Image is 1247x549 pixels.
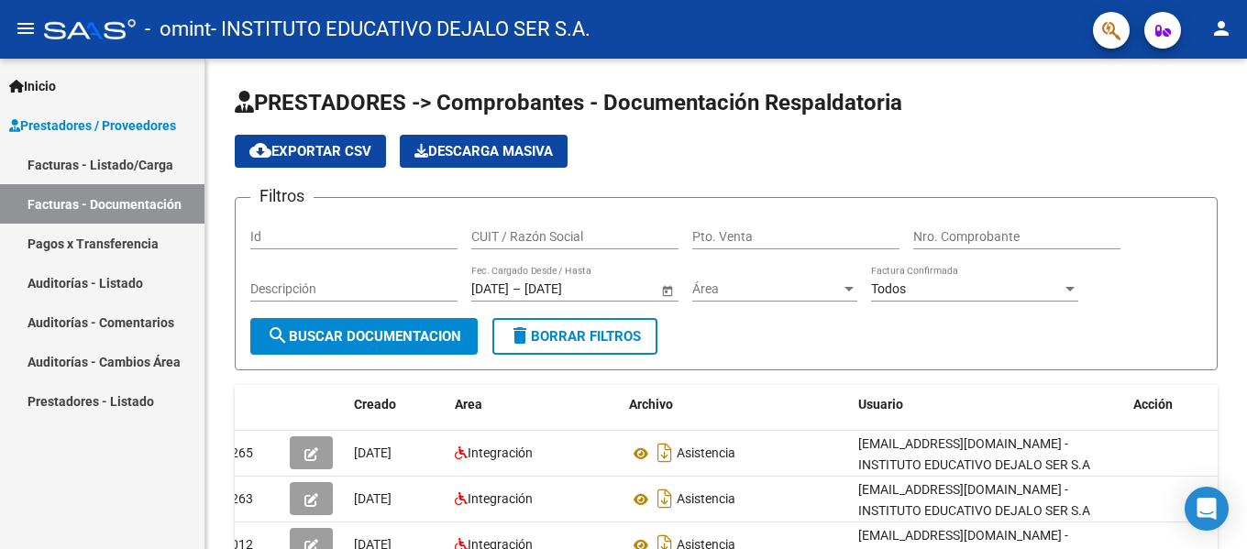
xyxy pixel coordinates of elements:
mat-icon: delete [509,324,531,346]
button: Open calendar [657,280,677,300]
datatable-header-cell: Creado [347,385,447,424]
datatable-header-cell: Area [447,385,622,424]
datatable-header-cell: Archivo [622,385,851,424]
span: Borrar Filtros [509,328,641,345]
i: Descargar documento [653,484,677,513]
i: Descargar documento [653,438,677,467]
span: Asistencia [677,446,735,461]
mat-icon: cloud_download [249,139,271,161]
span: Integración [468,491,533,506]
mat-icon: person [1210,17,1232,39]
input: Fecha inicio [471,281,509,297]
span: Inicio [9,76,56,96]
span: Buscar Documentacion [267,328,461,345]
span: [EMAIL_ADDRESS][DOMAIN_NAME] - INSTITUTO EDUCATIVO DEJALO SER S.A [858,436,1090,472]
button: Exportar CSV [235,135,386,168]
span: Prestadores / Proveedores [9,115,176,136]
span: Exportar CSV [249,143,371,159]
span: PRESTADORES -> Comprobantes - Documentación Respaldatoria [235,90,902,115]
span: Integración [468,445,533,460]
span: Acción [1133,397,1173,412]
button: Borrar Filtros [492,318,657,355]
app-download-masive: Descarga masiva de comprobantes (adjuntos) [400,135,568,168]
span: Area [455,397,482,412]
mat-icon: search [267,324,289,346]
span: [EMAIL_ADDRESS][DOMAIN_NAME] - INSTITUTO EDUCATIVO DEJALO SER S.A [858,482,1090,518]
span: [DATE] [354,445,392,460]
span: - INSTITUTO EDUCATIVO DEJALO SER S.A. [211,9,590,49]
span: - omint [145,9,211,49]
datatable-header-cell: Usuario [851,385,1126,424]
span: 27263 [216,491,253,506]
button: Descarga Masiva [400,135,568,168]
span: Descarga Masiva [414,143,553,159]
span: Asistencia [677,492,735,507]
mat-icon: menu [15,17,37,39]
span: Área [692,281,841,297]
span: Archivo [629,397,673,412]
input: Fecha fin [524,281,614,297]
span: Todos [871,281,906,296]
datatable-header-cell: Id [209,385,282,424]
datatable-header-cell: Acción [1126,385,1218,424]
div: Open Intercom Messenger [1185,487,1229,531]
button: Buscar Documentacion [250,318,478,355]
span: – [513,281,521,297]
h3: Filtros [250,183,314,209]
span: Creado [354,397,396,412]
span: 27265 [216,445,253,460]
span: Usuario [858,397,903,412]
span: [DATE] [354,491,392,506]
